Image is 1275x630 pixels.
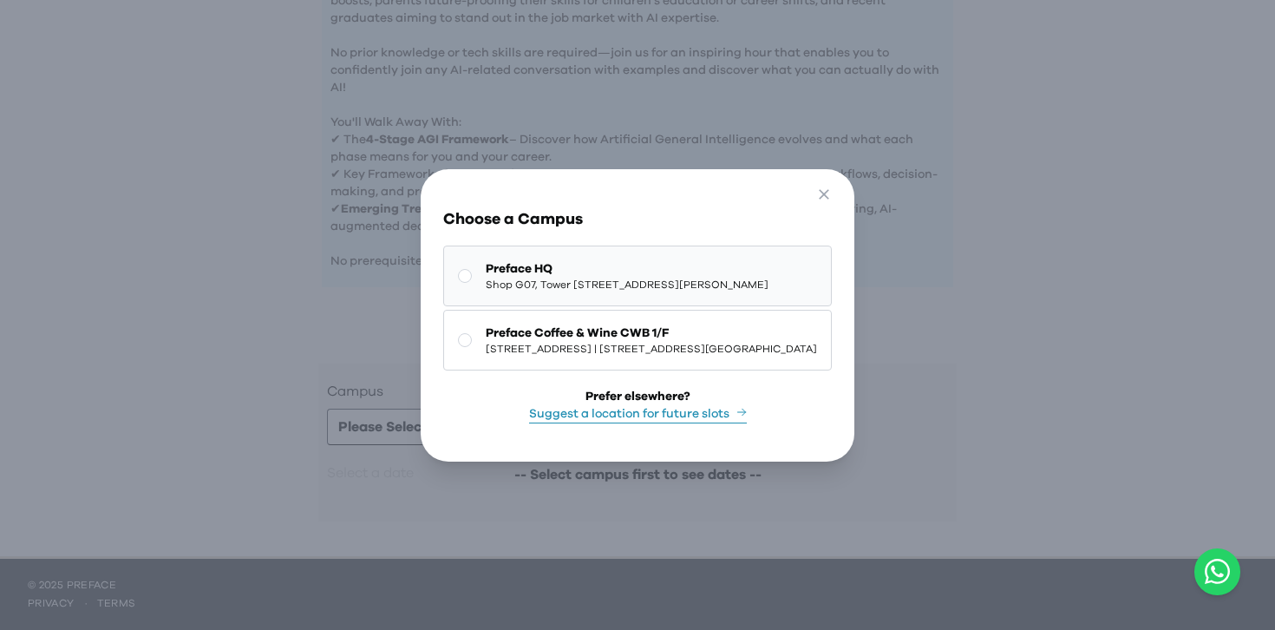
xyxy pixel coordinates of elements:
[443,310,832,371] button: Preface Coffee & Wine CWB 1/F[STREET_ADDRESS] | [STREET_ADDRESS][GEOGRAPHIC_DATA]
[486,278,768,292] span: Shop G07, Tower [STREET_ADDRESS][PERSON_NAME]
[585,388,690,405] div: Prefer elsewhere?
[486,325,817,342] span: Preface Coffee & Wine CWB 1/F
[529,405,747,423] button: Suggest a location for future slots
[486,342,817,356] span: [STREET_ADDRESS] | [STREET_ADDRESS][GEOGRAPHIC_DATA]
[443,246,832,306] button: Preface HQShop G07, Tower [STREET_ADDRESS][PERSON_NAME]
[443,207,832,232] h3: Choose a Campus
[486,260,768,278] span: Preface HQ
